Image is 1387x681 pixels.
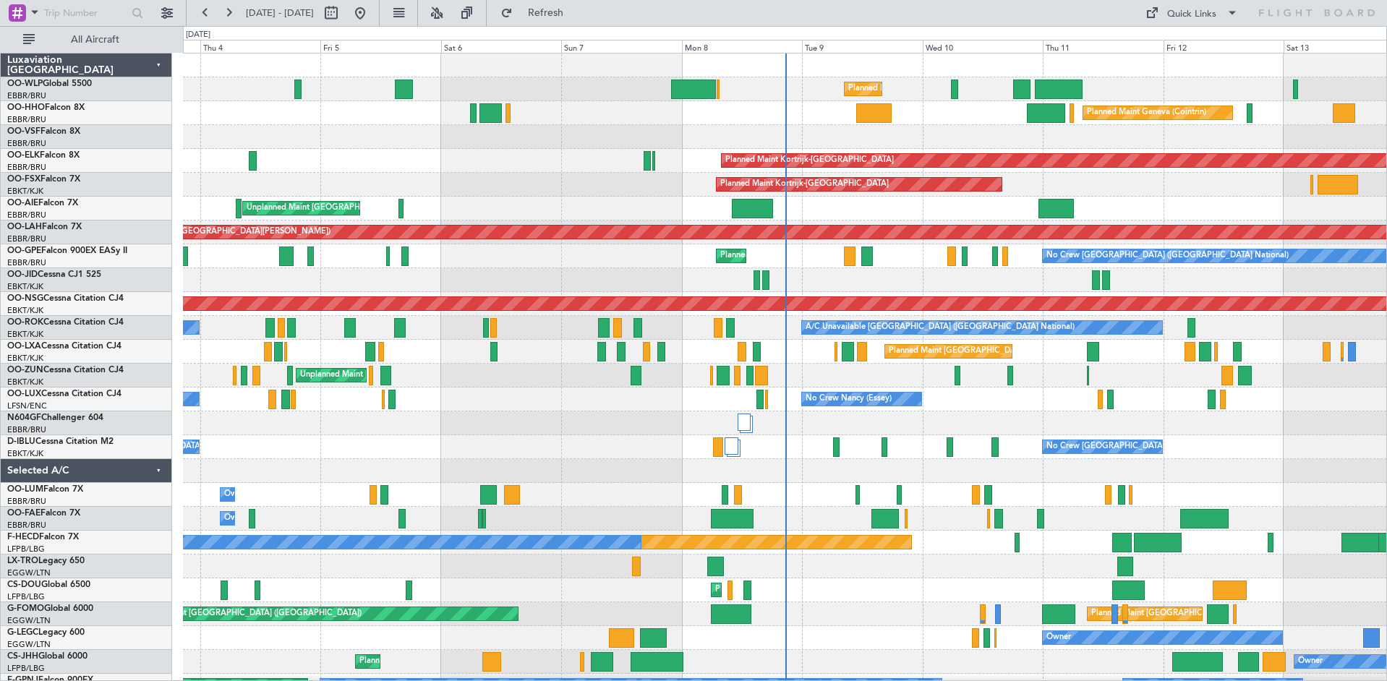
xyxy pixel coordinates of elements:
[247,197,518,219] div: Unplanned Maint [GEOGRAPHIC_DATA] ([GEOGRAPHIC_DATA] National)
[806,388,892,410] div: No Crew Nancy (Essey)
[7,175,80,184] a: OO-FSXFalcon 7X
[7,652,88,661] a: CS-JHHGlobal 6000
[720,174,889,195] div: Planned Maint Kortrijk-[GEOGRAPHIC_DATA]
[7,639,51,650] a: EGGW/LTN
[7,342,121,351] a: OO-LXACessna Citation CJ4
[7,270,101,279] a: OO-JIDCessna CJ1 525
[7,448,43,459] a: EBKT/KJK
[7,533,79,541] a: F-HECDFalcon 7X
[715,579,943,601] div: Planned Maint [GEOGRAPHIC_DATA] ([GEOGRAPHIC_DATA])
[7,186,43,197] a: EBKT/KJK
[7,103,85,112] a: OO-HHOFalcon 8X
[7,270,38,279] span: OO-JID
[7,103,45,112] span: OO-HHO
[7,567,51,578] a: EGGW/LTN
[7,366,43,374] span: OO-ZUN
[7,604,44,613] span: G-FOMO
[561,40,681,53] div: Sun 7
[682,40,802,53] div: Mon 8
[7,329,43,340] a: EBKT/KJK
[7,652,38,661] span: CS-JHH
[7,305,43,316] a: EBKT/KJK
[7,151,80,160] a: OO-ELKFalcon 8X
[1046,245,1289,267] div: No Crew [GEOGRAPHIC_DATA] ([GEOGRAPHIC_DATA] National)
[7,199,78,207] a: OO-AIEFalcon 7X
[7,162,46,173] a: EBBR/BRU
[134,603,362,625] div: Planned Maint [GEOGRAPHIC_DATA] ([GEOGRAPHIC_DATA])
[1046,627,1071,648] div: Owner
[7,496,46,507] a: EBBR/BRU
[7,390,41,398] span: OO-LUX
[7,223,42,231] span: OO-LAH
[441,40,561,53] div: Sat 6
[7,80,92,88] a: OO-WLPGlobal 5500
[7,318,124,327] a: OO-ROKCessna Citation CJ4
[7,509,40,518] span: OO-FAE
[7,80,43,88] span: OO-WLP
[320,40,440,53] div: Fri 5
[7,127,80,136] a: OO-VSFFalcon 8X
[7,437,35,446] span: D-IBLU
[7,557,85,565] a: LX-TROLegacy 650
[224,507,323,529] div: Owner Melsbroek Air Base
[7,151,40,160] span: OO-ELK
[1087,102,1206,124] div: Planned Maint Geneva (Cointrin)
[44,2,127,24] input: Trip Number
[7,281,43,292] a: EBKT/KJK
[200,40,320,53] div: Thu 4
[889,340,1151,362] div: Planned Maint [GEOGRAPHIC_DATA] ([GEOGRAPHIC_DATA] National)
[7,544,45,554] a: LFPB/LBG
[16,28,157,51] button: All Aircraft
[7,377,43,387] a: EBKT/KJK
[7,485,43,494] span: OO-LUM
[7,414,103,422] a: N604GFChallenger 604
[7,581,41,589] span: CS-DOU
[720,245,982,267] div: Planned Maint [GEOGRAPHIC_DATA] ([GEOGRAPHIC_DATA] National)
[1091,603,1319,625] div: Planned Maint [GEOGRAPHIC_DATA] ([GEOGRAPHIC_DATA])
[7,318,43,327] span: OO-ROK
[7,390,121,398] a: OO-LUXCessna Citation CJ4
[7,90,46,101] a: EBBR/BRU
[516,8,576,18] span: Refresh
[1046,436,1289,458] div: No Crew [GEOGRAPHIC_DATA] ([GEOGRAPHIC_DATA] National)
[7,628,85,637] a: G-LEGCLegacy 600
[1043,40,1163,53] div: Thu 11
[7,294,43,303] span: OO-NSG
[7,401,47,411] a: LFSN/ENC
[848,78,923,100] div: Planned Maint Liege
[38,35,153,45] span: All Aircraft
[7,533,39,541] span: F-HECD
[359,651,587,672] div: Planned Maint [GEOGRAPHIC_DATA] ([GEOGRAPHIC_DATA])
[7,557,38,565] span: LX-TRO
[224,484,323,505] div: Owner Melsbroek Air Base
[246,7,314,20] span: [DATE] - [DATE]
[7,591,45,602] a: LFPB/LBG
[7,199,38,207] span: OO-AIE
[186,29,210,41] div: [DATE]
[7,663,45,674] a: LFPB/LBG
[7,424,46,435] a: EBBR/BRU
[7,175,40,184] span: OO-FSX
[7,210,46,220] a: EBBR/BRU
[7,342,41,351] span: OO-LXA
[7,414,41,422] span: N604GF
[7,294,124,303] a: OO-NSGCessna Citation CJ4
[806,317,1075,338] div: A/C Unavailable [GEOGRAPHIC_DATA] ([GEOGRAPHIC_DATA] National)
[7,485,83,494] a: OO-LUMFalcon 7X
[1138,1,1245,25] button: Quick Links
[494,1,581,25] button: Refresh
[7,353,43,364] a: EBKT/KJK
[1164,40,1284,53] div: Fri 12
[7,247,127,255] a: OO-GPEFalcon 900EX EASy II
[7,127,40,136] span: OO-VSF
[7,581,90,589] a: CS-DOUGlobal 6500
[802,40,922,53] div: Tue 9
[7,520,46,531] a: EBBR/BRU
[7,138,46,149] a: EBBR/BRU
[7,509,80,518] a: OO-FAEFalcon 7X
[7,437,114,446] a: D-IBLUCessna Citation M2
[7,223,82,231] a: OO-LAHFalcon 7X
[923,40,1043,53] div: Wed 10
[7,247,41,255] span: OO-GPE
[7,114,46,125] a: EBBR/BRU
